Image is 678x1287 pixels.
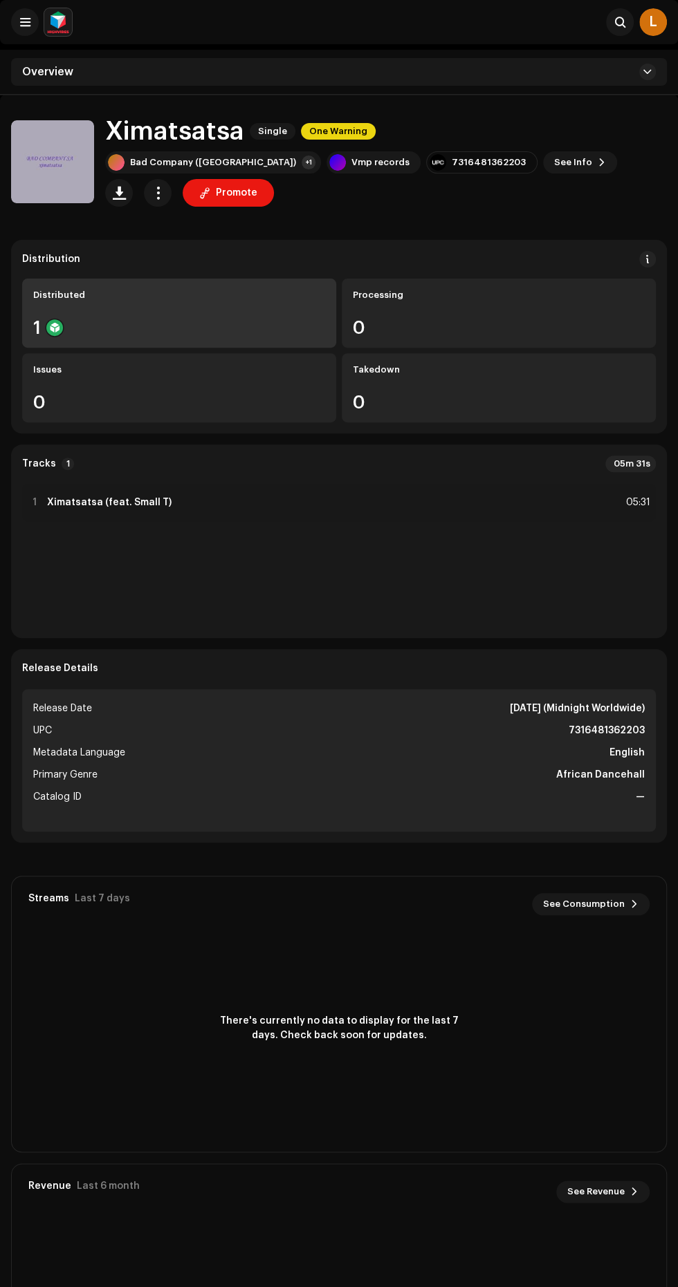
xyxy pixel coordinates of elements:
span: Metadata Language [33,744,125,761]
span: UPC [33,722,52,739]
span: Single [250,123,295,140]
div: Issues [33,364,325,375]
span: See Info [554,149,592,176]
div: +1 [302,156,315,169]
button: Promote [183,179,274,207]
strong: 7316481362203 [569,722,645,739]
span: Catalog ID [33,789,82,805]
div: 7316481362203 [452,157,526,168]
div: 05:31 [620,494,650,511]
div: Streams [28,893,69,904]
strong: Ximatsatsa (feat. Small T) [47,497,172,508]
span: There's currently no data to display for the last 7 days. Check back soon for updates. [214,1014,464,1043]
span: See Revenue [567,1178,625,1205]
div: Last 6 month [77,1181,140,1192]
span: Primary Genre [33,767,98,783]
div: Revenue [28,1181,71,1192]
strong: English [610,744,645,761]
div: L [639,8,667,36]
strong: Tracks [22,458,56,469]
span: Promote [216,179,257,207]
img: 35cfce89-1bef-49c7-b5b7-f5c90526bcdd [11,120,94,203]
span: One Warning [301,123,376,140]
span: Release Date [33,700,92,717]
strong: African Dancehall [556,767,645,783]
strong: — [636,789,645,805]
div: Vmp records [351,157,410,168]
img: feab3aad-9b62-475c-8caf-26f15a9573ee [44,8,72,36]
strong: [DATE] (Midnight Worldwide) [510,700,645,717]
div: Bad Company ([GEOGRAPHIC_DATA]) [130,157,296,168]
div: Takedown [353,364,645,375]
div: Distributed [33,290,325,301]
span: See Consumption [543,890,625,918]
p-badge: 1 [62,458,74,470]
div: Distribution [22,254,80,265]
div: Processing [353,290,645,301]
button: See Consumption [532,893,650,915]
div: 05m 31s [605,455,656,472]
h1: Ximatsatsa [105,117,244,146]
button: See Revenue [556,1181,650,1203]
span: Overview [22,66,73,77]
button: See Info [543,151,617,173]
strong: Release Details [22,663,98,674]
div: Last 7 days [75,893,130,904]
